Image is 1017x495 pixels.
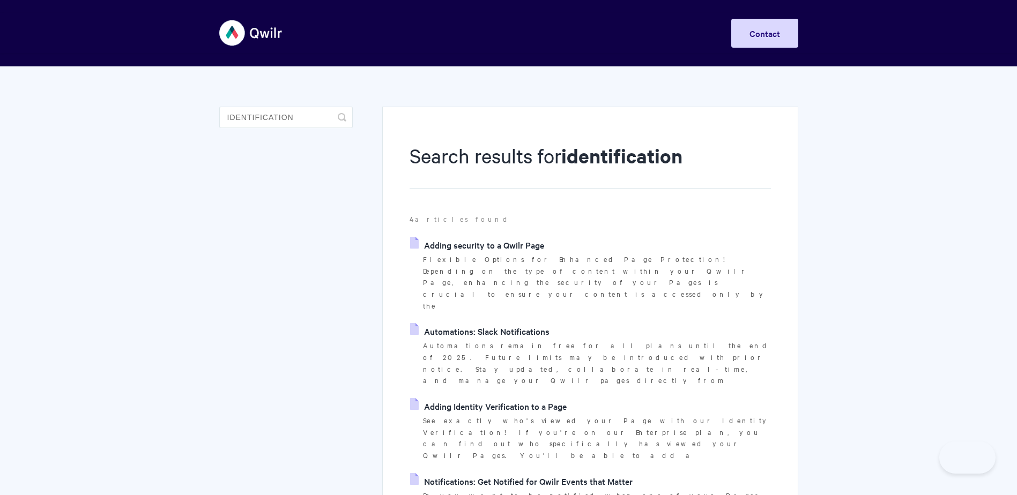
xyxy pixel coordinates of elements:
[561,142,682,169] strong: identification
[410,323,550,339] a: Automations: Slack Notifications
[219,13,283,53] img: Qwilr Help Center
[423,340,770,386] p: Automations remain free for all plans until the end of 2025. Future limits may be introduced with...
[410,237,544,253] a: Adding security to a Qwilr Page
[219,107,353,128] input: Search
[423,253,770,312] p: Flexible Options for Enhanced Page Protection! Depending on the type of content within your Qwilr...
[939,441,996,474] iframe: Toggle Customer Support
[731,19,798,48] a: Contact
[410,398,567,414] a: Adding Identity Verification to a Page
[410,142,770,189] h1: Search results for
[423,415,770,461] p: See exactly who's viewed your Page with our Identity Verification! If you're on our Enterprise pl...
[410,213,770,225] p: articles found
[410,214,415,224] strong: 4
[410,473,633,489] a: Notifications: Get Notified for Qwilr Events that Matter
